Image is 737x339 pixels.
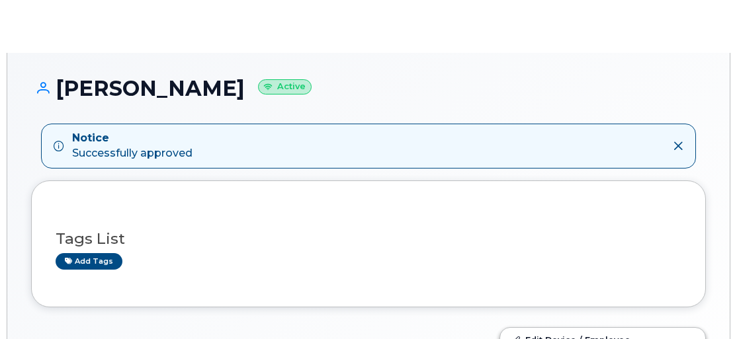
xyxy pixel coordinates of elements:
div: Successfully approved [72,131,193,161]
a: Add tags [56,253,122,270]
strong: Notice [72,131,193,146]
h3: Tags List [56,231,681,247]
small: Active [258,79,312,94]
h1: [PERSON_NAME] [31,77,706,100]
